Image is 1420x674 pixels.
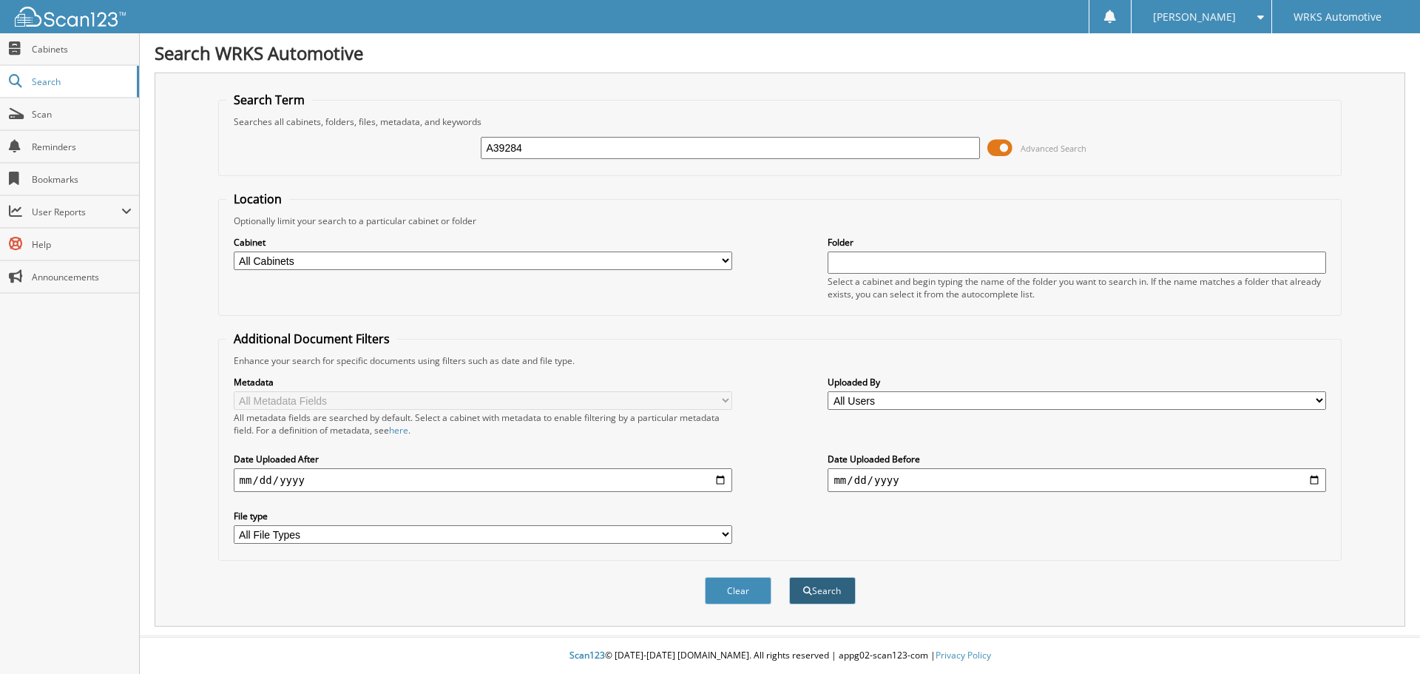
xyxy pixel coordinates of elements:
[828,236,1326,249] label: Folder
[1294,13,1382,21] span: WRKS Automotive
[789,577,856,604] button: Search
[32,75,129,88] span: Search
[1021,143,1086,154] span: Advanced Search
[1153,13,1236,21] span: [PERSON_NAME]
[32,271,132,283] span: Announcements
[234,236,732,249] label: Cabinet
[226,115,1334,128] div: Searches all cabinets, folders, files, metadata, and keywords
[234,376,732,388] label: Metadata
[828,275,1326,300] div: Select a cabinet and begin typing the name of the folder you want to search in. If the name match...
[234,411,732,437] div: All metadata fields are searched by default. Select a cabinet with metadata to enable filtering b...
[234,510,732,522] label: File type
[226,92,312,108] legend: Search Term
[32,173,132,186] span: Bookmarks
[828,453,1326,465] label: Date Uploaded Before
[234,468,732,492] input: start
[226,331,397,347] legend: Additional Document Filters
[32,141,132,153] span: Reminders
[226,215,1334,227] div: Optionally limit your search to a particular cabinet or folder
[15,7,126,27] img: scan123-logo-white.svg
[140,638,1420,674] div: © [DATE]-[DATE] [DOMAIN_NAME]. All rights reserved | appg02-scan123-com |
[155,41,1405,65] h1: Search WRKS Automotive
[1346,603,1420,674] iframe: Chat Widget
[705,577,771,604] button: Clear
[936,649,991,661] a: Privacy Policy
[226,354,1334,367] div: Enhance your search for specific documents using filters such as date and file type.
[389,424,408,437] a: here
[32,43,132,55] span: Cabinets
[234,453,732,465] label: Date Uploaded After
[32,108,132,121] span: Scan
[226,191,289,207] legend: Location
[32,206,121,218] span: User Reports
[569,649,605,661] span: Scan123
[828,376,1326,388] label: Uploaded By
[32,238,132,251] span: Help
[828,468,1326,492] input: end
